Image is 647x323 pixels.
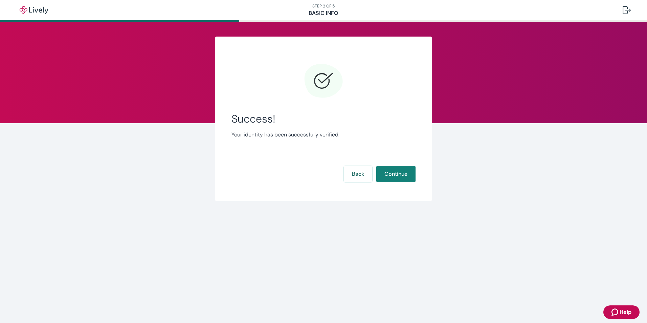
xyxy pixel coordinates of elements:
img: Lively [15,6,53,14]
button: Continue [376,166,416,182]
p: Your identity has been successfully verified. [231,131,416,139]
button: Zendesk support iconHelp [603,305,640,319]
button: Back [344,166,372,182]
svg: Zendesk support icon [611,308,620,316]
button: Log out [617,2,636,18]
svg: Checkmark icon [303,61,344,102]
span: Help [620,308,631,316]
span: Success! [231,112,416,125]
